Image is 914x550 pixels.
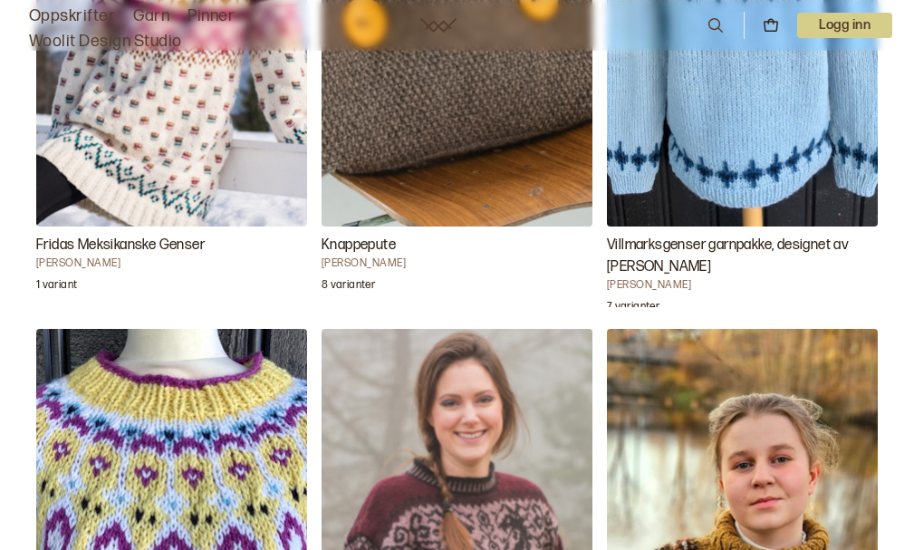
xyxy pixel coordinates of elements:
[322,278,375,296] p: 8 varianter
[133,4,169,29] a: Garn
[607,300,659,318] p: 7 varianter
[420,18,457,33] a: Woolit
[607,235,878,278] h3: Villmarksgenser garnpakke, designet av [PERSON_NAME]
[36,235,307,256] h3: Fridas Meksikanske Genser
[188,4,235,29] a: Pinner
[29,29,182,54] a: Woolit Design Studio
[607,278,878,293] h4: [PERSON_NAME]
[36,256,307,271] h4: [PERSON_NAME]
[29,4,115,29] a: Oppskrifter
[322,235,592,256] h3: Knappepute
[797,13,892,38] button: User dropdown
[797,13,892,38] p: Logg inn
[36,278,77,296] p: 1 variant
[322,256,592,271] h4: [PERSON_NAME]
